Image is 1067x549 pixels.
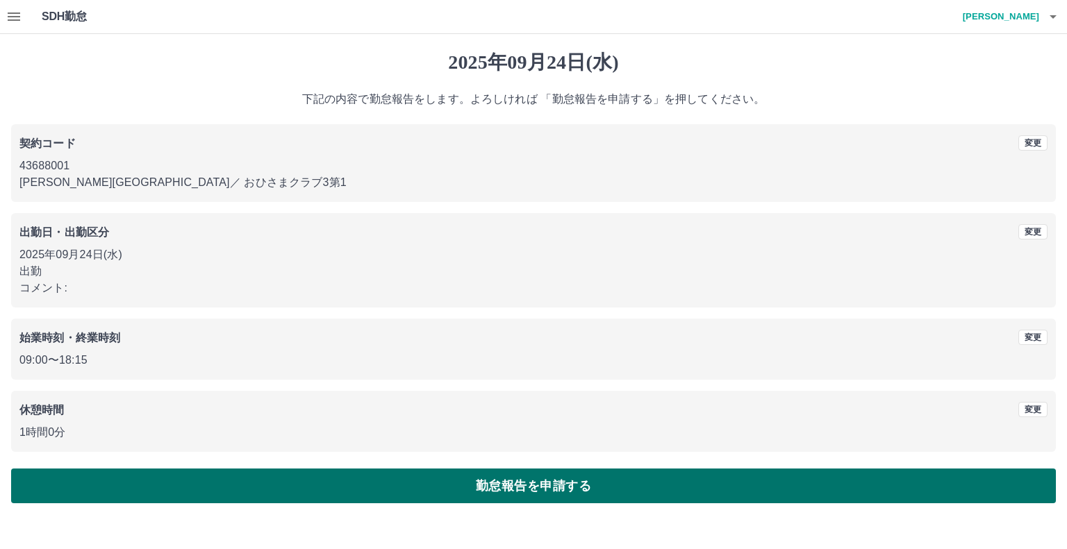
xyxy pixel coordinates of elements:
p: [PERSON_NAME][GEOGRAPHIC_DATA] ／ おひさまクラブ3第1 [19,174,1048,191]
p: 下記の内容で勤怠報告をします。よろしければ 「勤怠報告を申請する」を押してください。 [11,91,1056,108]
button: 変更 [1018,224,1048,239]
button: 変更 [1018,135,1048,151]
h1: 2025年09月24日(水) [11,51,1056,74]
p: 出勤 [19,263,1048,280]
button: 変更 [1018,330,1048,345]
b: 休憩時間 [19,404,65,416]
button: 勤怠報告を申請する [11,468,1056,503]
p: 43688001 [19,158,1048,174]
button: 変更 [1018,402,1048,417]
b: 出勤日・出勤区分 [19,226,109,238]
b: 始業時刻・終業時刻 [19,332,120,344]
p: コメント: [19,280,1048,296]
p: 1時間0分 [19,424,1048,441]
p: 2025年09月24日(水) [19,246,1048,263]
b: 契約コード [19,137,76,149]
p: 09:00 〜 18:15 [19,352,1048,369]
